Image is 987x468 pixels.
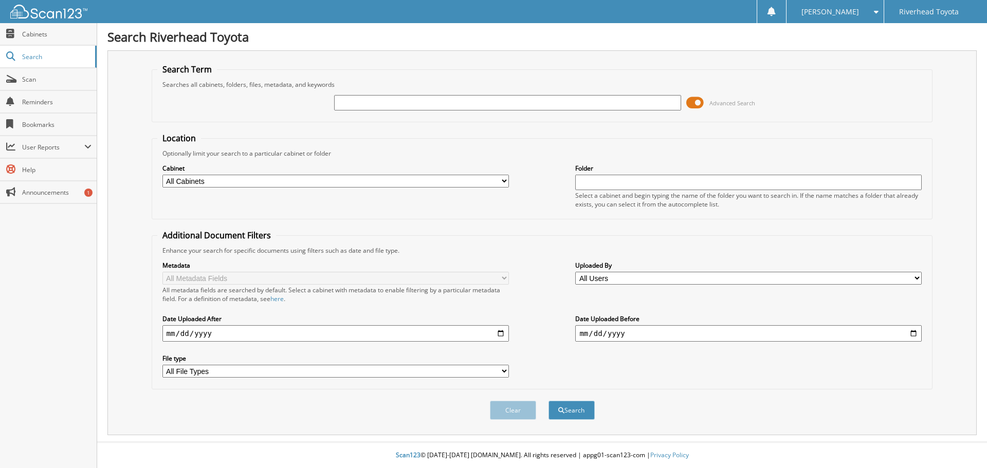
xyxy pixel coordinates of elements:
[162,325,509,342] input: start
[575,314,922,323] label: Date Uploaded Before
[575,164,922,173] label: Folder
[575,261,922,270] label: Uploaded By
[575,191,922,209] div: Select a cabinet and begin typing the name of the folder you want to search in. If the name match...
[162,261,509,270] label: Metadata
[575,325,922,342] input: end
[107,28,977,45] h1: Search Riverhead Toyota
[650,451,689,459] a: Privacy Policy
[490,401,536,420] button: Clear
[157,246,927,255] div: Enhance your search for specific documents using filters such as date and file type.
[157,230,276,241] legend: Additional Document Filters
[709,99,755,107] span: Advanced Search
[22,98,92,106] span: Reminders
[801,9,859,15] span: [PERSON_NAME]
[162,354,509,363] label: File type
[22,52,90,61] span: Search
[162,314,509,323] label: Date Uploaded After
[157,80,927,89] div: Searches all cabinets, folders, files, metadata, and keywords
[97,443,987,468] div: © [DATE]-[DATE] [DOMAIN_NAME]. All rights reserved | appg01-scan123-com |
[549,401,595,420] button: Search
[899,9,959,15] span: Riverhead Toyota
[396,451,421,459] span: Scan123
[22,75,92,84] span: Scan
[22,30,92,39] span: Cabinets
[22,120,92,129] span: Bookmarks
[22,165,92,174] span: Help
[22,188,92,197] span: Announcements
[157,64,217,75] legend: Search Term
[270,294,284,303] a: here
[157,133,201,144] legend: Location
[22,143,84,152] span: User Reports
[162,286,509,303] div: All metadata fields are searched by default. Select a cabinet with metadata to enable filtering b...
[84,189,93,197] div: 1
[10,5,87,18] img: scan123-logo-white.svg
[157,149,927,158] div: Optionally limit your search to a particular cabinet or folder
[162,164,509,173] label: Cabinet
